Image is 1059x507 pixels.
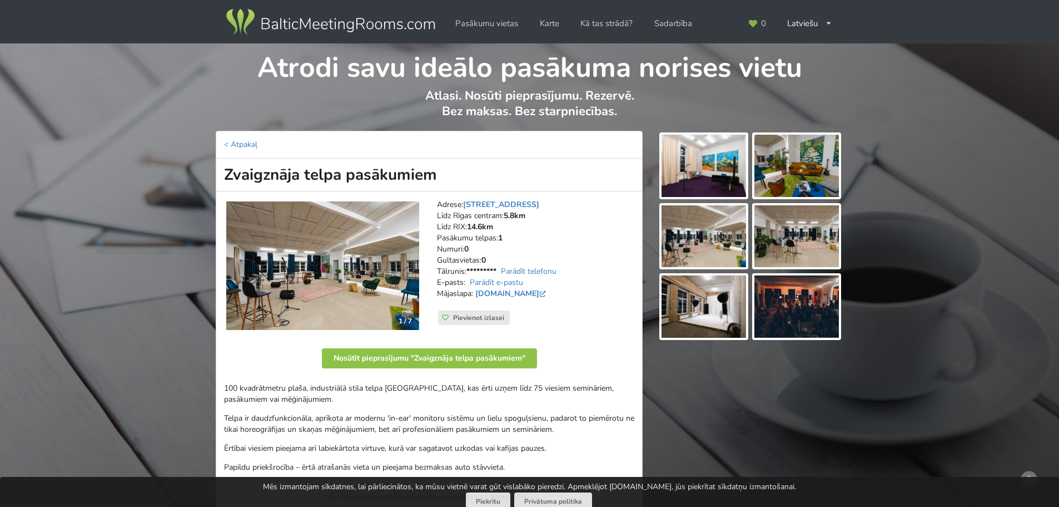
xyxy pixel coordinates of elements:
img: Zvaigznāja telpa pasākumiem | Rīga | Pasākumu vieta - galerijas bilde [662,135,746,197]
img: Zvaigznāja telpa pasākumiem | Rīga | Pasākumu vieta - galerijas bilde [754,205,839,268]
div: 1 / 7 [392,313,419,329]
h1: Atrodi savu ideālo pasākuma norises vietu [216,43,843,86]
a: Parādīt e-pastu [470,277,523,288]
strong: 14.6km [467,221,493,232]
a: Pasākumu vietas [448,13,526,35]
a: Karte [532,13,567,35]
address: Adrese: Līdz Rīgas centram: Līdz RIX: Pasākumu telpas: Numuri: Gultasvietas: Tālrunis: E-pasts: M... [437,199,634,311]
img: Zvaigznāja telpa pasākumiem | Rīga | Pasākumu vieta - galerijas bilde [662,275,746,338]
a: < Atpakaļ [224,139,257,150]
div: Latviešu [779,13,840,35]
strong: 1 [498,233,503,243]
p: 100 kvadrātmetru plaša, industriālā stila telpa [GEOGRAPHIC_DATA], kas ērti uzņem līdz 75 viesiem... [224,383,634,405]
a: [STREET_ADDRESS] [463,199,539,210]
strong: 0 [464,244,469,254]
a: Parādīt telefonu [501,266,556,277]
img: Zvaigznāja telpa pasākumiem | Rīga | Pasākumu vieta - galerijas bilde [754,275,839,338]
a: Industriālā stila telpa | Rīga | Zvaigznāja telpa pasākumiem 1 / 7 [226,201,419,331]
h1: Zvaigznāja telpa pasākumiem [216,159,643,191]
img: Industriālā stila telpa | Rīga | Zvaigznāja telpa pasākumiem [226,201,419,331]
p: Papildu priekšrocība – ērtā atrašanās vieta un pieejama bezmaksas auto stāvvieta. [224,462,634,473]
a: [DOMAIN_NAME] [475,288,548,299]
p: Telpa ir daudzfunkcionāla, aprīkota ar modernu 'in-ear' monitoru sistēmu un lielu spoguļsienu, pa... [224,413,634,435]
strong: 5.8km [504,210,525,221]
img: Zvaigznāja telpa pasākumiem | Rīga | Pasākumu vieta - galerijas bilde [662,205,746,268]
a: Kā tas strādā? [573,13,640,35]
a: Sadarbība [647,13,700,35]
button: Nosūtīt pieprasījumu "Zvaigznāja telpa pasākumiem" [322,348,537,368]
span: 0 [761,19,766,28]
strong: 0 [481,255,486,265]
p: Ērtībai viesiem pieejama arī labiekārtota virtuve, kurā var sagatavot uzkodas vai kafijas pauzes. [224,443,634,454]
img: Baltic Meeting Rooms [224,7,437,38]
img: Zvaigznāja telpa pasākumiem | Rīga | Pasākumu vieta - galerijas bilde [754,135,839,197]
p: Atlasi. Nosūti pieprasījumu. Rezervē. Bez maksas. Bez starpniecības. [216,88,843,131]
span: Pievienot izlasei [453,313,504,322]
